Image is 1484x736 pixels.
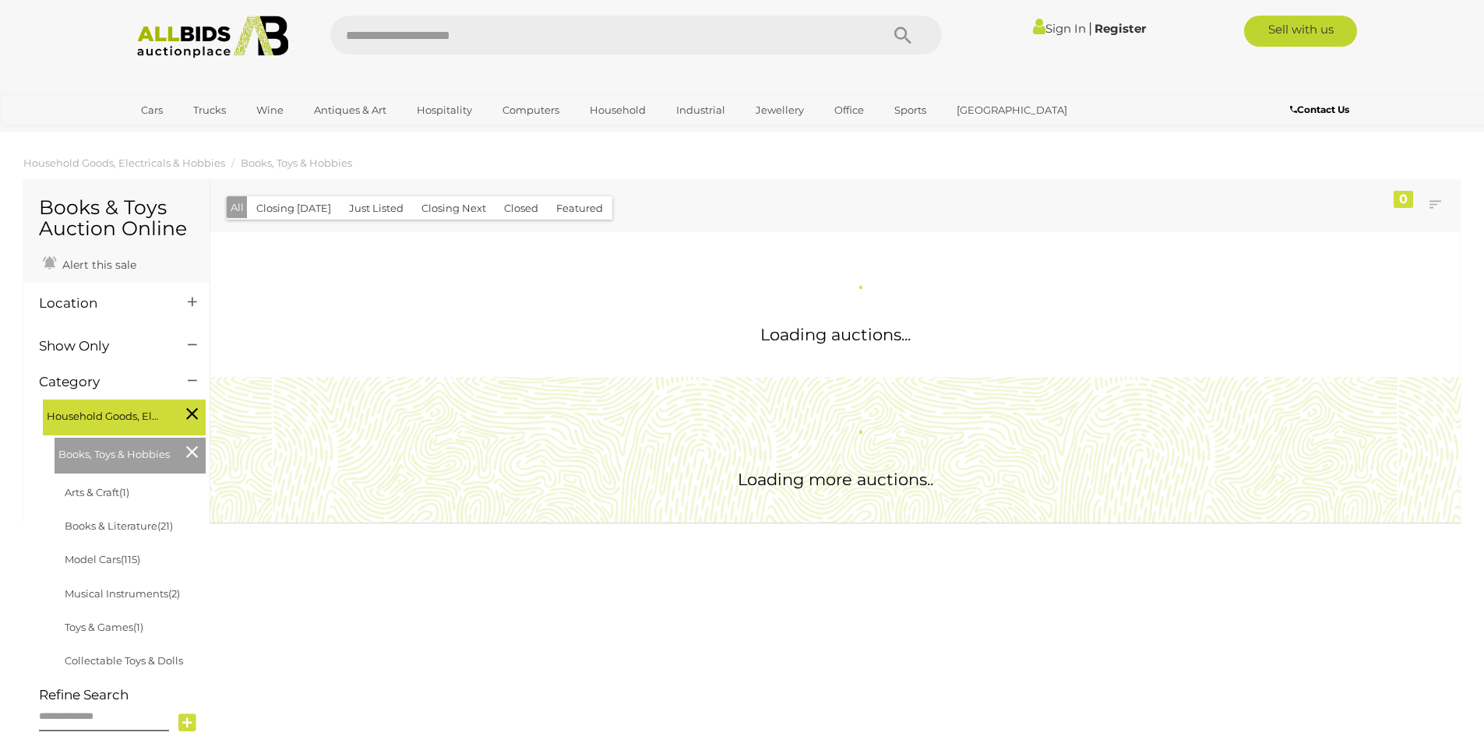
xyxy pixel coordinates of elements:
button: All [227,196,248,219]
span: Loading more auctions.. [738,470,933,489]
a: Industrial [666,97,735,123]
a: Alert this sale [39,252,140,275]
a: Jewellery [746,97,814,123]
span: (2) [168,587,180,600]
span: Books, Toys & Hobbies [58,442,175,463]
span: (21) [157,519,173,532]
span: (1) [133,621,143,633]
a: Books & Literature(21) [65,519,173,532]
button: Closed [495,196,548,220]
button: Just Listed [340,196,413,220]
a: Musical Instruments(2) [65,587,180,600]
h4: Category [39,375,164,389]
span: Loading auctions... [760,325,911,344]
button: Search [864,16,942,55]
a: Household Goods, Electricals & Hobbies [23,157,225,169]
a: Model Cars(115) [65,553,140,565]
b: Contact Us [1290,104,1349,115]
a: Toys & Games(1) [65,621,143,633]
button: Featured [547,196,612,220]
a: Antiques & Art [304,97,397,123]
button: Closing Next [412,196,495,220]
a: Books, Toys & Hobbies [241,157,352,169]
a: Arts & Craft(1) [65,486,129,498]
h1: Books & Toys Auction Online [39,197,194,240]
div: 0 [1394,191,1413,208]
a: Sports [884,97,936,123]
a: Computers [492,97,569,123]
h4: Show Only [39,339,164,354]
a: Contact Us [1290,101,1353,118]
span: (115) [121,553,140,565]
a: Office [824,97,874,123]
img: Allbids.com.au [129,16,298,58]
a: Collectable Toys & Dolls [65,654,183,667]
a: Sign In [1033,21,1086,36]
a: Trucks [183,97,236,123]
button: Closing [DATE] [247,196,340,220]
span: Household Goods, Electricals & Hobbies [47,403,164,425]
a: Sell with us [1244,16,1357,47]
a: Register [1094,21,1146,36]
a: Wine [246,97,294,123]
a: Cars [131,97,173,123]
span: (1) [119,486,129,498]
h4: Location [39,296,164,311]
a: Hospitality [407,97,482,123]
span: | [1088,19,1092,37]
a: [GEOGRAPHIC_DATA] [946,97,1077,123]
h4: Refine Search [39,688,206,703]
span: Alert this sale [58,258,136,272]
a: Household [580,97,656,123]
